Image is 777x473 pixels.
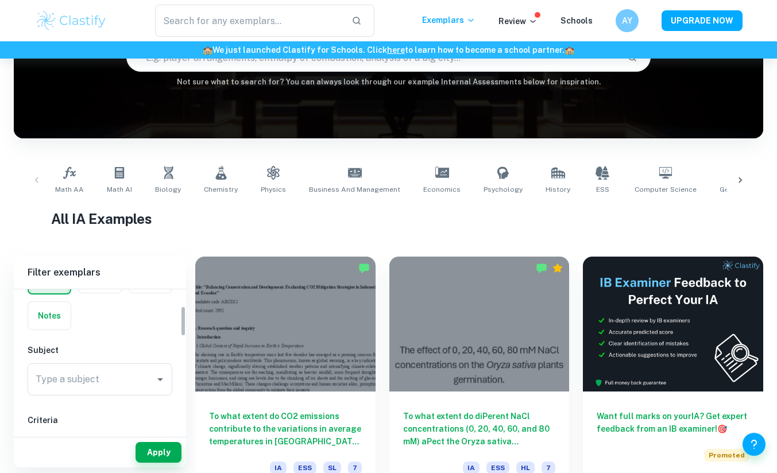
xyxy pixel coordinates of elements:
h6: Not sure what to search for? You can always look through our example Internal Assessments below f... [14,76,763,88]
div: Premium [552,262,563,274]
span: Biology [155,184,181,195]
span: Geography [720,184,757,195]
button: Open [152,371,168,387]
p: Exemplars [422,14,476,26]
span: Promoted [704,449,749,462]
button: UPGRADE NOW [662,10,743,31]
span: Math AI [107,184,132,195]
h1: All IA Examples [51,208,726,229]
h6: AY [620,14,633,27]
span: Chemistry [204,184,238,195]
span: Psychology [484,184,523,195]
button: Help and Feedback [743,433,766,456]
img: Marked [358,262,370,274]
a: here [387,45,405,55]
h6: Filter exemplars [14,257,186,289]
img: Marked [536,262,547,274]
h6: Subject [28,344,172,356]
span: Math AA [55,184,84,195]
span: 🎯 [717,424,727,433]
h6: To what extent do CO2 emissions contribute to the variations in average temperatures in [GEOGRAPH... [209,410,362,448]
h6: To what extent do diPerent NaCl concentrations (0, 20, 40, 60, and 80 mM) aPect the Oryza sativa ... [403,410,556,448]
button: AY [616,9,639,32]
h6: Want full marks on your IA ? Get expert feedback from an IB examiner! [597,410,749,435]
span: Business and Management [309,184,400,195]
button: Notes [28,302,71,329]
img: Clastify logo [35,9,108,32]
a: Schools [560,16,593,25]
span: Economics [423,184,461,195]
h6: We just launched Clastify for Schools. Click to learn how to become a school partner. [2,44,775,56]
input: Search for any exemplars... [155,5,343,37]
img: Thumbnail [583,257,763,391]
span: 🏫 [203,45,212,55]
h6: Criteria [28,414,172,427]
button: Apply [136,442,181,463]
span: 🏫 [565,45,574,55]
span: Physics [261,184,286,195]
p: Review [498,15,538,28]
span: Computer Science [635,184,697,195]
span: ESS [596,184,609,195]
span: History [546,184,570,195]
